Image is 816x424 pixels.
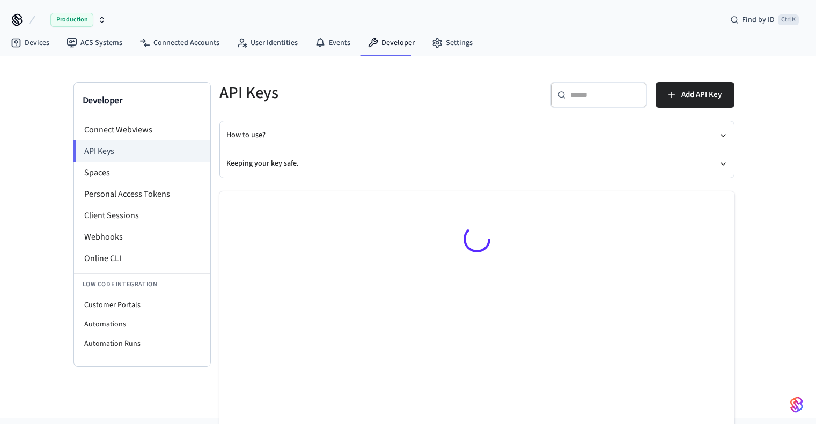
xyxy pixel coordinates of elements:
[219,82,471,104] h5: API Keys
[656,82,734,108] button: Add API Key
[790,396,803,413] img: SeamLogoGradient.69752ec5.svg
[228,33,306,53] a: User Identities
[50,13,93,27] span: Production
[306,33,359,53] a: Events
[74,226,210,248] li: Webhooks
[423,33,481,53] a: Settings
[722,10,807,29] div: Find by IDCtrl K
[681,88,722,102] span: Add API Key
[74,273,210,295] li: Low Code Integration
[359,33,423,53] a: Developer
[74,183,210,205] li: Personal Access Tokens
[2,33,58,53] a: Devices
[73,140,210,162] li: API Keys
[742,14,775,25] span: Find by ID
[74,248,210,269] li: Online CLI
[74,315,210,334] li: Automations
[74,205,210,226] li: Client Sessions
[74,334,210,353] li: Automation Runs
[58,33,131,53] a: ACS Systems
[74,119,210,140] li: Connect Webviews
[226,150,727,178] button: Keeping your key safe.
[778,14,799,25] span: Ctrl K
[83,93,202,108] h3: Developer
[74,162,210,183] li: Spaces
[74,295,210,315] li: Customer Portals
[226,121,727,150] button: How to use?
[131,33,228,53] a: Connected Accounts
